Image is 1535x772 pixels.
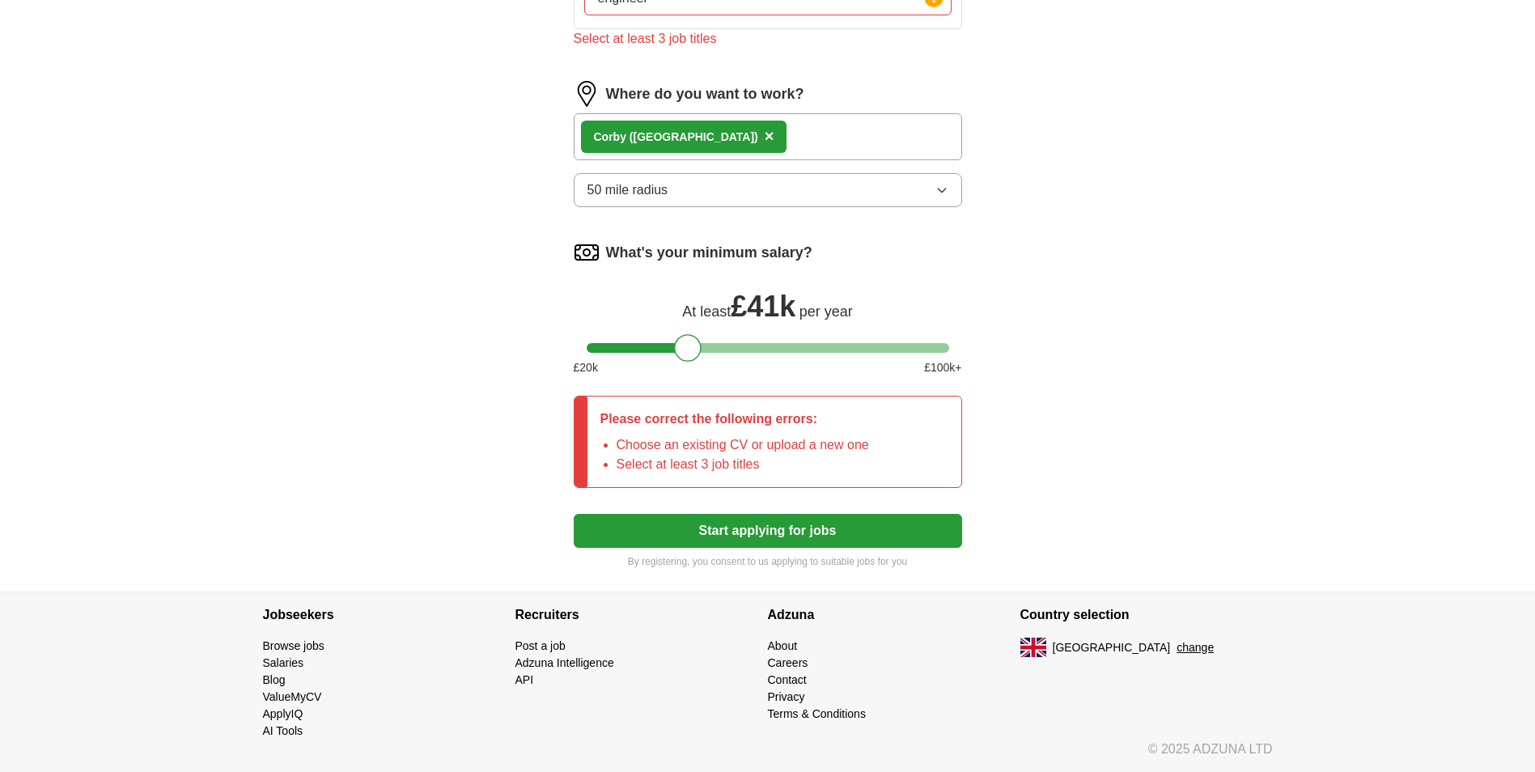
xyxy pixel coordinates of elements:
a: Adzuna Intelligence [515,656,614,669]
a: Post a job [515,639,566,652]
span: £ 100 k+ [924,359,961,376]
img: salary.png [574,240,600,265]
img: location.png [574,81,600,107]
span: per year [799,303,853,320]
span: At least [682,303,731,320]
span: ([GEOGRAPHIC_DATA]) [630,130,758,143]
a: AI Tools [263,724,303,737]
li: Choose an existing CV or upload a new one [617,435,869,455]
a: About [768,639,798,652]
span: £ 41k [731,290,795,323]
strong: Corby [594,130,626,143]
div: Select at least 3 job titles [574,29,962,49]
button: change [1177,639,1214,656]
a: Contact [768,673,807,686]
button: 50 mile radius [574,173,962,207]
div: © 2025 ADZUNA LTD [250,740,1286,772]
a: Privacy [768,690,805,703]
label: Where do you want to work? [606,83,804,105]
button: × [765,125,774,149]
p: By registering, you consent to us applying to suitable jobs for you [574,554,962,569]
span: £ 20 k [574,359,598,376]
a: Blog [263,673,286,686]
span: [GEOGRAPHIC_DATA] [1053,639,1171,656]
span: 50 mile radius [587,180,668,200]
span: × [765,127,774,145]
li: Select at least 3 job titles [617,455,869,474]
button: Start applying for jobs [574,514,962,548]
h4: Country selection [1020,592,1273,638]
label: What's your minimum salary? [606,242,812,264]
a: Browse jobs [263,639,324,652]
a: ApplyIQ [263,707,303,720]
p: Please correct the following errors: [600,409,869,429]
img: UK flag [1020,638,1046,657]
a: API [515,673,534,686]
a: ValueMyCV [263,690,322,703]
a: Careers [768,656,808,669]
a: Salaries [263,656,304,669]
a: Terms & Conditions [768,707,866,720]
